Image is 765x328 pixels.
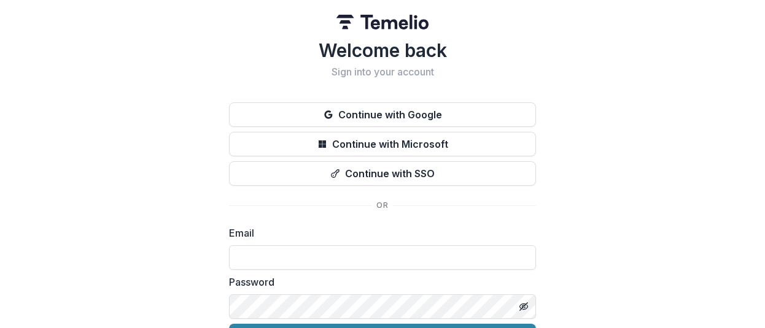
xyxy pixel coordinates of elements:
[229,275,529,289] label: Password
[229,39,536,61] h1: Welcome back
[229,132,536,156] button: Continue with Microsoft
[229,161,536,186] button: Continue with SSO
[514,297,534,316] button: Toggle password visibility
[336,15,429,29] img: Temelio
[229,226,529,240] label: Email
[229,102,536,127] button: Continue with Google
[229,66,536,78] h2: Sign into your account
